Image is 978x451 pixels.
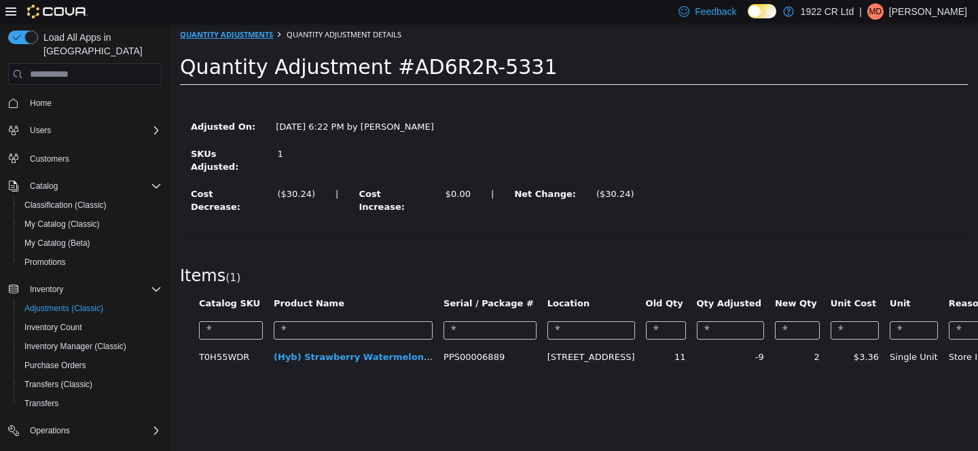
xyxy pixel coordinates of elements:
[156,165,179,179] label: |
[19,376,162,393] span: Transfers (Classic)
[27,5,88,18] img: Cova
[117,7,232,17] span: Quantity Adjustment Details
[661,274,709,288] button: Unit Cost
[14,375,167,394] button: Transfers (Classic)
[334,165,416,179] label: Net Change:
[427,165,465,179] div: ($30.24)
[378,329,465,340] span: [STREET_ADDRESS]
[14,215,167,234] button: My Catalog (Classic)
[3,177,167,196] button: Catalog
[867,3,884,20] div: Mike Dunn
[11,165,97,192] label: Cost Decrease:
[24,360,86,371] span: Purchase Orders
[24,94,162,111] span: Home
[3,121,167,140] button: Users
[107,165,145,179] div: ($30.24)
[774,323,879,347] td: Store Inventory Audit
[14,337,167,356] button: Inventory Manager (Classic)
[24,379,92,390] span: Transfers (Classic)
[24,323,98,347] td: T0H55WDR
[695,5,736,18] span: Feedback
[60,249,67,261] span: 1
[24,178,63,194] button: Catalog
[476,274,516,288] button: Old Qty
[24,303,103,314] span: Adjustments (Classic)
[19,235,162,251] span: My Catalog (Beta)
[748,18,748,19] span: Dark Mode
[748,4,776,18] input: Dark Mode
[10,7,103,17] a: Quantity Adjustments
[24,422,162,439] span: Operations
[19,197,162,213] span: Classification (Classic)
[19,395,162,412] span: Transfers
[19,216,162,232] span: My Catalog (Classic)
[24,281,162,297] span: Inventory
[14,253,167,272] button: Promotions
[605,274,650,288] button: New Qty
[14,394,167,413] button: Transfers
[720,274,743,288] button: Unit
[19,216,105,232] a: My Catalog (Classic)
[24,219,100,230] span: My Catalog (Classic)
[276,165,301,179] div: $0.00
[24,257,66,268] span: Promotions
[779,274,846,288] button: Reason Code
[24,178,162,194] span: Catalog
[19,300,162,317] span: Adjustments (Classic)
[30,284,63,295] span: Inventory
[859,3,862,20] p: |
[24,281,69,297] button: Inventory
[107,125,218,139] div: 1
[714,323,774,347] td: Single Unit
[104,274,177,288] button: Product Name
[801,3,854,20] p: 1922 CR Ltd
[19,357,92,374] a: Purchase Orders
[24,95,57,111] a: Home
[24,149,162,166] span: Customers
[19,395,64,412] a: Transfers
[14,299,167,318] button: Adjustments (Classic)
[24,151,75,167] a: Customers
[14,356,167,375] button: Purchase Orders
[19,357,162,374] span: Purchase Orders
[24,422,75,439] button: Operations
[96,98,274,111] div: [DATE] 6:22 PM by [PERSON_NAME]
[104,329,295,340] a: (Hyb) Strawberry Watermelon (355ml)
[600,323,655,347] td: 2
[471,323,522,347] td: 11
[38,31,162,58] span: Load All Apps in [GEOGRAPHIC_DATA]
[24,341,126,352] span: Inventory Manager (Classic)
[19,254,71,270] a: Promotions
[24,122,162,139] span: Users
[889,3,967,20] p: [PERSON_NAME]
[10,244,56,263] span: Items
[3,93,167,113] button: Home
[24,122,56,139] button: Users
[14,318,167,337] button: Inventory Count
[19,197,112,213] a: Classification (Classic)
[3,421,167,440] button: Operations
[19,376,98,393] a: Transfers (Classic)
[19,235,96,251] a: My Catalog (Beta)
[30,181,58,192] span: Catalog
[14,234,167,253] button: My Catalog (Beta)
[179,165,265,192] label: Cost Increase:
[30,154,69,164] span: Customers
[19,319,162,336] span: Inventory Count
[10,33,388,56] span: Quantity Adjustment #AD6R2R-5331
[19,338,132,355] a: Inventory Manager (Classic)
[14,196,167,215] button: Classification (Classic)
[19,254,162,270] span: Promotions
[24,238,90,249] span: My Catalog (Beta)
[378,274,422,288] button: Location
[19,300,109,317] a: Adjustments (Classic)
[3,148,167,168] button: Customers
[522,323,600,347] td: -9
[527,274,594,288] button: Qty Adjusted
[11,98,96,111] label: Adjusted On:
[311,165,334,179] label: |
[24,398,58,409] span: Transfers
[24,200,107,211] span: Classification (Classic)
[869,3,882,20] span: MD
[19,338,162,355] span: Inventory Manager (Classic)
